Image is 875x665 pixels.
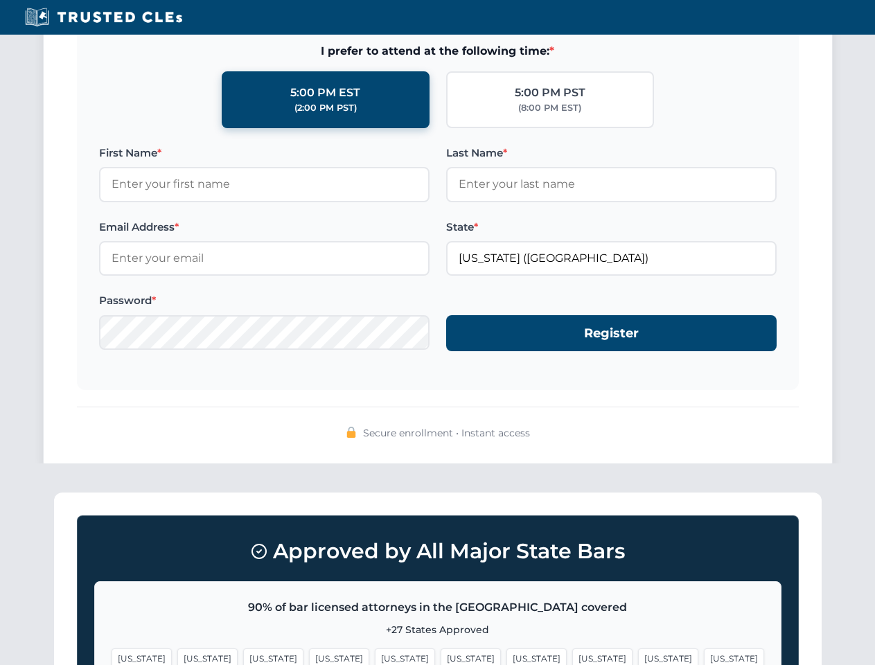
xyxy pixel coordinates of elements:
[346,427,357,438] img: 🔒
[99,292,430,309] label: Password
[518,101,581,115] div: (8:00 PM EST)
[290,84,360,102] div: 5:00 PM EST
[446,219,777,236] label: State
[99,167,430,202] input: Enter your first name
[446,315,777,352] button: Register
[112,598,764,617] p: 90% of bar licensed attorneys in the [GEOGRAPHIC_DATA] covered
[99,241,430,276] input: Enter your email
[446,167,777,202] input: Enter your last name
[363,425,530,441] span: Secure enrollment • Instant access
[112,622,764,637] p: +27 States Approved
[446,145,777,161] label: Last Name
[99,145,430,161] label: First Name
[446,241,777,276] input: California (CA)
[99,42,777,60] span: I prefer to attend at the following time:
[515,84,585,102] div: 5:00 PM PST
[94,533,781,570] h3: Approved by All Major State Bars
[294,101,357,115] div: (2:00 PM PST)
[99,219,430,236] label: Email Address
[21,7,186,28] img: Trusted CLEs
